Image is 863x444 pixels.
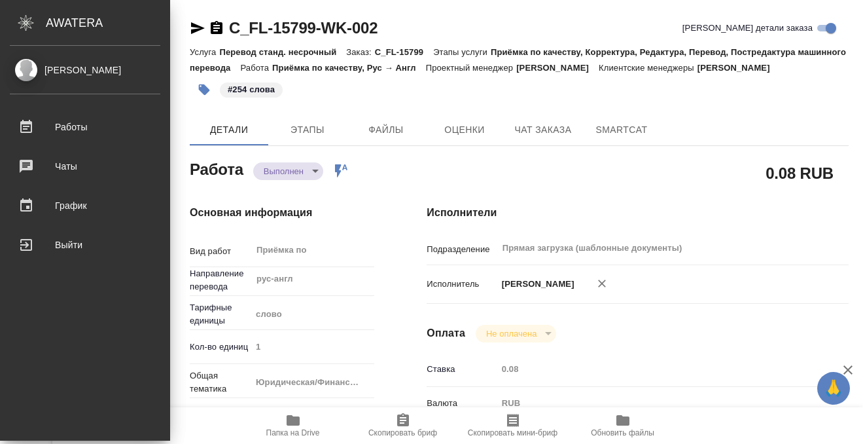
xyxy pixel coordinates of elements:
p: Общая тематика [190,369,251,396]
p: Кол-во единиц [190,341,251,354]
p: Заказ: [346,47,374,57]
span: Скопировать бриф [368,428,437,437]
div: Чаты [10,157,160,176]
div: Выполнен [476,325,556,342]
button: Скопировать ссылку [209,20,224,36]
div: Выйти [10,235,160,255]
p: [PERSON_NAME] [497,278,574,291]
span: Папка на Drive [266,428,320,437]
span: 254 слова [219,83,284,94]
div: Личные документы [251,404,374,426]
span: Детали [198,122,260,138]
p: Направление перевода [190,267,251,293]
p: Тарифные единицы [190,301,251,327]
button: Добавить тэг [190,75,219,104]
button: Скопировать мини-бриф [458,407,568,444]
div: слово [251,303,374,325]
p: Этапы услуги [433,47,491,57]
p: Перевод станд. несрочный [219,47,346,57]
div: [PERSON_NAME] [10,63,160,77]
span: Файлы [355,122,417,138]
button: 🙏 [817,372,850,405]
p: Ставка [427,363,497,376]
button: Скопировать бриф [348,407,458,444]
span: Обновить файлы [591,428,654,437]
p: Исполнитель [427,278,497,291]
button: Папка на Drive [238,407,348,444]
p: Вид работ [190,245,251,258]
div: Выполнен [253,162,323,180]
p: Проектный менеджер [426,63,516,73]
div: AWATERA [46,10,170,36]
span: Этапы [276,122,339,138]
h4: Оплата [427,325,465,341]
p: Работа [240,63,272,73]
a: C_FL-15799-WK-002 [229,19,378,37]
button: Не оплачена [482,328,540,339]
p: C_FL-15799 [375,47,433,57]
input: Пустое поле [251,337,374,356]
p: Приёмка по качеству, Корректура, Редактура, Перевод, Постредактура машинного перевода [190,47,846,73]
div: RUB [497,392,813,415]
button: Удалить исполнителя [588,269,616,298]
span: Скопировать мини-бриф [468,428,557,437]
a: Работы [3,111,167,143]
span: [PERSON_NAME] детали заказа [682,22,813,35]
p: [PERSON_NAME] [516,63,599,73]
p: Подразделение [427,243,497,256]
button: Скопировать ссылку для ЯМессенджера [190,20,205,36]
h2: Работа [190,157,243,180]
a: График [3,189,167,222]
span: Чат заказа [512,122,574,138]
div: Юридическая/Финансовая [251,371,374,394]
div: Работы [10,117,160,137]
h4: Исполнители [427,205,849,221]
p: Услуга [190,47,219,57]
p: [PERSON_NAME] [697,63,780,73]
p: Валюта [427,397,497,410]
h4: Основная информация [190,205,374,221]
p: #254 слова [228,83,275,96]
span: SmartCat [590,122,653,138]
button: Выполнен [260,166,308,177]
h2: 0.08 RUB [766,162,834,184]
a: Выйти [3,229,167,261]
a: Чаты [3,150,167,183]
button: Обновить файлы [568,407,678,444]
p: Приёмка по качеству, Рус → Англ [272,63,426,73]
span: 🙏 [822,375,845,402]
span: Оценки [433,122,496,138]
p: Клиентские менеджеры [599,63,697,73]
input: Пустое поле [497,360,813,379]
div: График [10,196,160,215]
